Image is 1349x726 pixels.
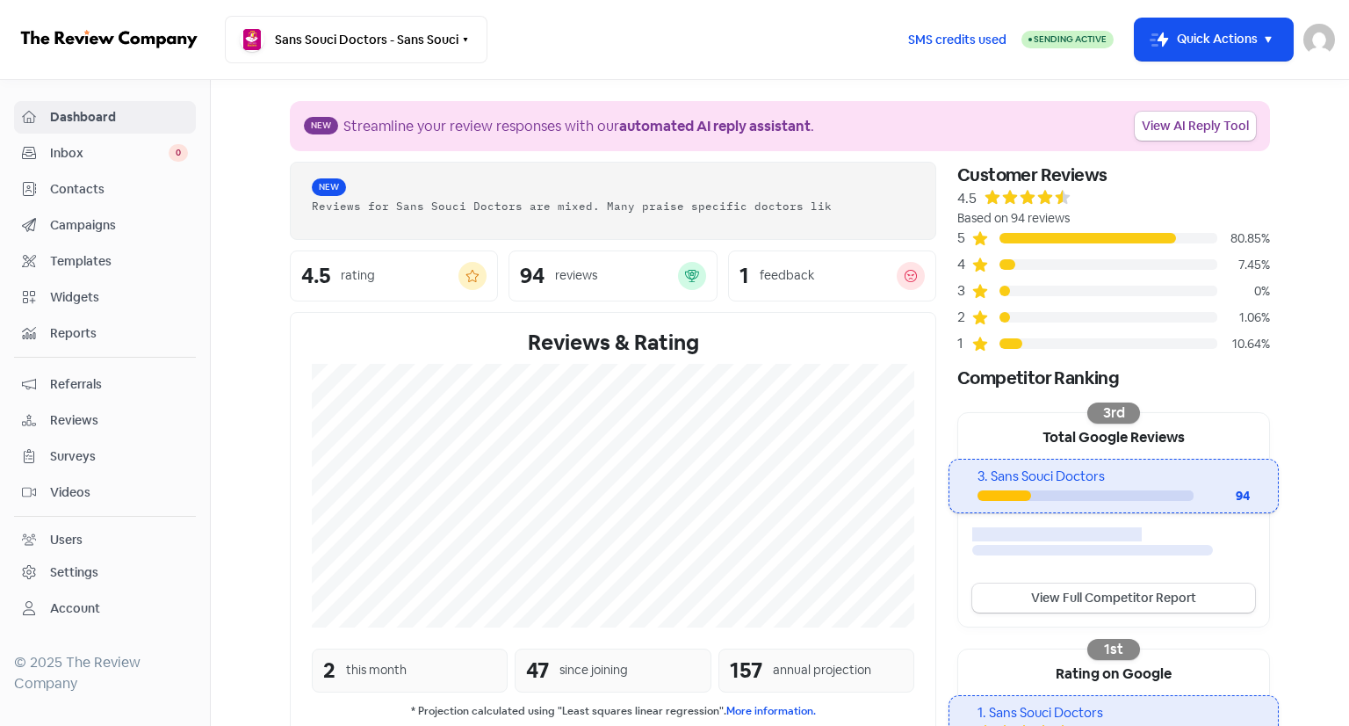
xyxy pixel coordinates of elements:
[1087,403,1140,424] div: 3rd
[957,228,971,249] div: 5
[50,483,188,502] span: Videos
[14,476,196,509] a: Videos
[14,101,196,134] a: Dashboard
[312,327,914,359] div: Reviews & Rating
[908,31,1006,49] span: SMS credits used
[312,178,346,196] span: New
[1194,487,1250,505] div: 94
[1034,33,1107,45] span: Sending Active
[50,108,188,127] span: Dashboard
[341,266,375,285] div: rating
[346,661,407,679] div: this month
[893,29,1021,47] a: SMS credits used
[50,447,188,466] span: Surveys
[773,661,871,679] div: annual projection
[1303,24,1335,55] img: User
[957,333,971,354] div: 1
[1087,639,1140,660] div: 1st
[555,266,597,285] div: reviews
[343,116,814,137] div: Streamline your review responses with our .
[726,704,816,718] a: More information.
[50,599,100,618] div: Account
[14,556,196,589] a: Settings
[957,162,1270,188] div: Customer Reviews
[312,703,914,720] small: * Projection calculated using "Least squares linear regression".
[1217,335,1270,353] div: 10.64%
[972,584,1255,613] a: View Full Competitor Report
[526,655,549,686] div: 47
[957,188,977,209] div: 4.5
[958,413,1269,459] div: Total Google Reviews
[977,703,1249,723] div: 1. Sans Souci Doctors
[14,524,196,556] a: Users
[1217,229,1270,248] div: 80.85%
[323,655,335,686] div: 2
[14,209,196,242] a: Campaigns
[50,375,188,394] span: Referrals
[957,254,971,275] div: 4
[977,467,1249,487] div: 3. Sans Souci Doctors
[14,440,196,473] a: Surveys
[14,404,196,437] a: Reviews
[225,16,487,63] button: Sans Souci Doctors - Sans Souci
[50,288,188,307] span: Widgets
[509,250,717,301] a: 94reviews
[50,324,188,343] span: Reports
[50,216,188,235] span: Campaigns
[14,652,196,694] div: © 2025 The Review Company
[730,655,762,686] div: 157
[50,180,188,199] span: Contacts
[304,117,338,134] span: New
[739,265,749,287] div: 1
[14,245,196,278] a: Templates
[957,280,971,301] div: 3
[957,307,971,328] div: 2
[50,144,169,163] span: Inbox
[559,661,628,679] div: since joining
[169,144,188,162] span: 0
[14,137,196,170] a: Inbox 0
[50,531,83,549] div: Users
[1135,18,1293,61] button: Quick Actions
[14,317,196,350] a: Reports
[1021,29,1114,50] a: Sending Active
[14,592,196,625] a: Account
[301,265,330,287] div: 4.5
[14,368,196,401] a: Referrals
[957,365,1270,391] div: Competitor Ranking
[1135,112,1256,141] a: View AI Reply Tool
[290,250,498,301] a: 4.5rating
[728,250,936,301] a: 1feedback
[520,265,545,287] div: 94
[50,411,188,430] span: Reviews
[760,266,814,285] div: feedback
[312,198,914,214] div: Reviews for Sans Souci Doctors are mixed. Many praise specific doctors lik
[957,209,1270,228] div: Based on 94 reviews
[50,563,98,582] div: Settings
[1217,256,1270,274] div: 7.45%
[619,117,811,135] b: automated AI reply assistant
[14,281,196,314] a: Widgets
[958,650,1269,695] div: Rating on Google
[50,252,188,271] span: Templates
[1217,309,1270,327] div: 1.06%
[1217,282,1270,301] div: 0%
[14,173,196,206] a: Contacts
